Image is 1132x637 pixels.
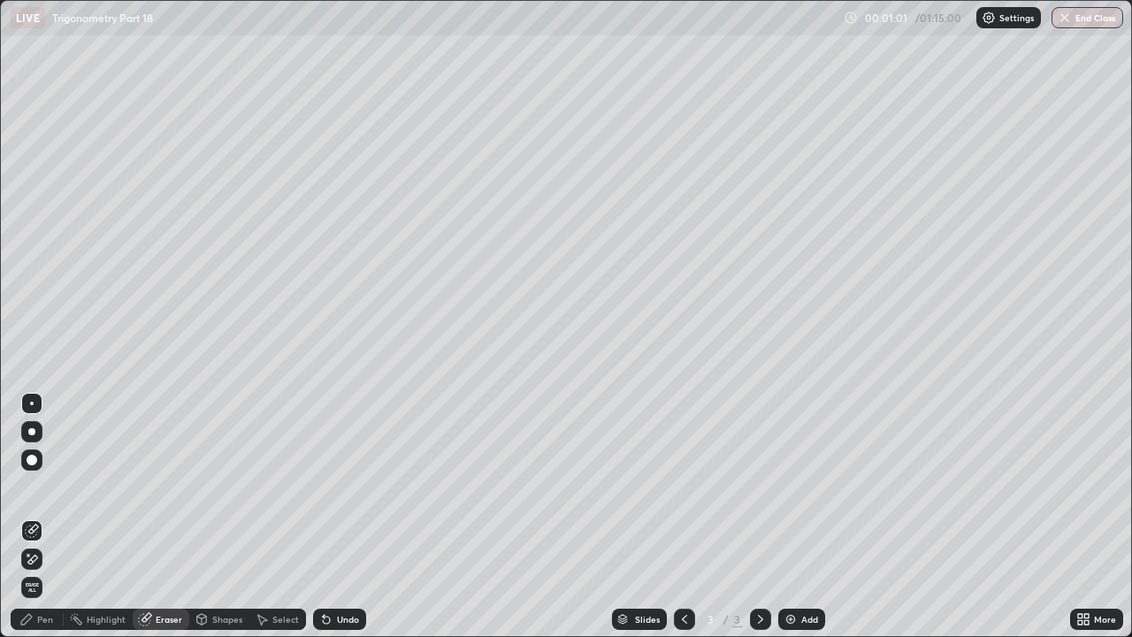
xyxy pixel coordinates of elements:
div: 3 [702,614,720,625]
img: end-class-cross [1058,11,1072,25]
div: Select [272,615,299,624]
div: / [723,614,729,625]
button: End Class [1052,7,1123,28]
div: 3 [732,611,743,627]
div: Add [801,615,818,624]
div: Highlight [87,615,126,624]
p: Settings [999,13,1034,22]
div: More [1094,615,1116,624]
div: Eraser [156,615,182,624]
p: Trigonometry Part 18 [52,11,153,25]
div: Shapes [212,615,242,624]
span: Erase all [22,582,42,593]
p: LIVE [16,11,40,25]
img: add-slide-button [784,612,798,626]
div: Slides [635,615,660,624]
div: Undo [337,615,359,624]
div: Pen [37,615,53,624]
img: class-settings-icons [982,11,996,25]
